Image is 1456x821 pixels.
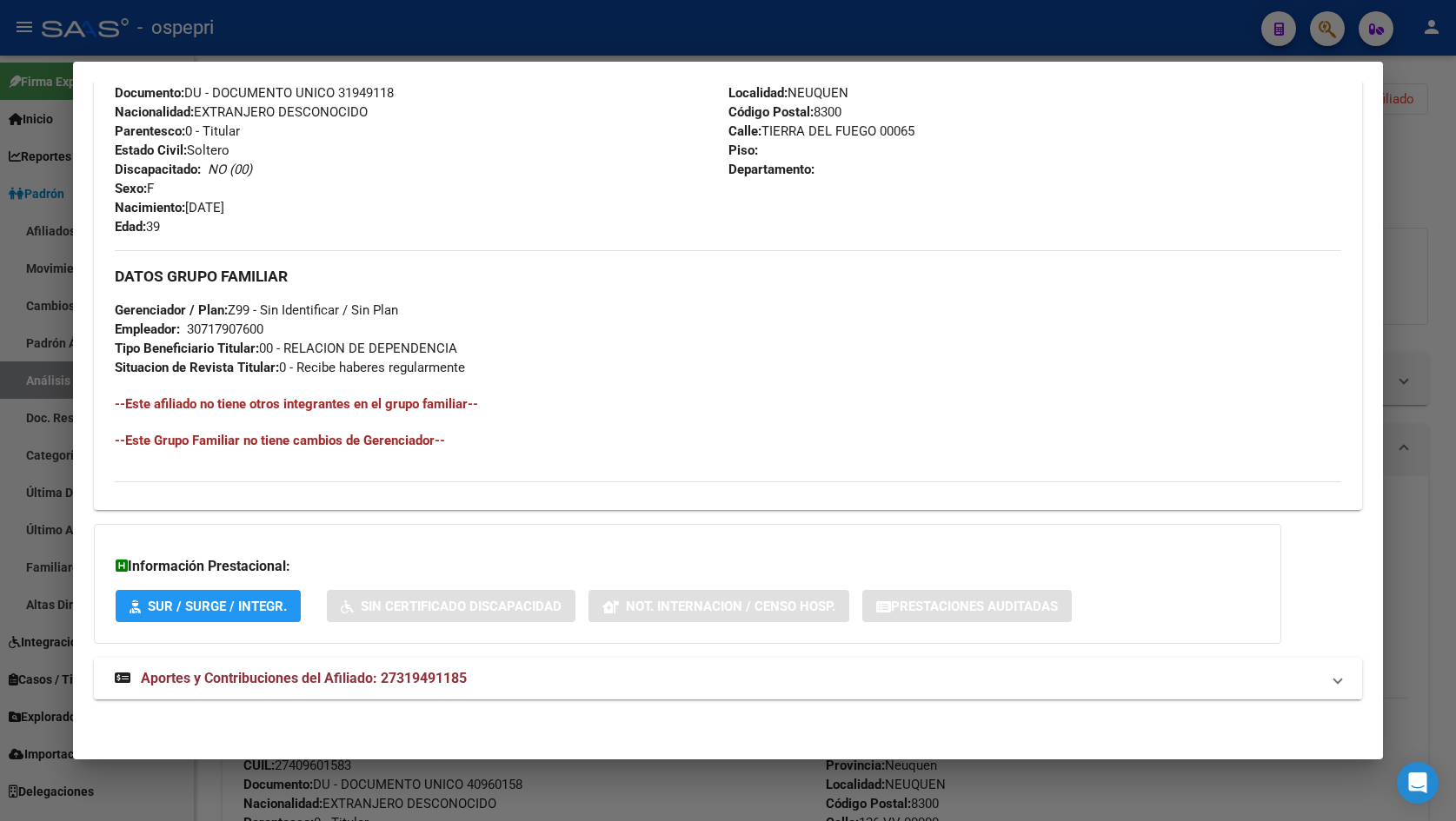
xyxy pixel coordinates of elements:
[115,85,394,101] span: DU - DOCUMENTO UNICO 31949118
[115,341,457,356] span: 00 - RELACION DE DEPENDENCIA
[115,431,1342,450] h4: --Este Grupo Familiar no tiene cambios de Gerenciador--
[728,104,841,120] span: 8300
[588,590,849,622] button: Not. Internacion / Censo Hosp.
[141,670,467,686] span: Aportes y Contribuciones del Afiliado: 27319491185
[115,302,398,318] span: Z99 - Sin Identificar / Sin Plan
[862,590,1072,622] button: Prestaciones Auditadas
[115,181,154,196] span: F
[115,267,1342,286] h3: DATOS GRUPO FAMILIAR
[728,142,758,158] strong: Piso:
[115,341,259,356] strong: Tipo Beneficiario Titular:
[115,394,1342,414] h4: --Este afiliado no tiene otros integrantes en el grupo familiar--
[94,658,1363,699] mat-expansion-panel-header: Aportes y Contribuciones del Afiliado: 27319491185
[115,85,184,101] strong: Documento:
[728,104,814,120] strong: Código Postal:
[115,360,465,375] span: 0 - Recibe haberes regularmente
[115,219,160,235] span: 39
[1397,762,1439,804] div: Open Intercom Messenger
[115,219,146,235] strong: Edad:
[115,142,187,158] strong: Estado Civil:
[115,200,224,215] span: [DATE]
[187,320,263,339] div: 30717907600
[327,590,575,622] button: Sin Certificado Discapacidad
[626,599,835,614] span: Not. Internacion / Censo Hosp.
[728,123,914,139] span: TIERRA DEL FUEGO 00065
[361,599,562,614] span: Sin Certificado Discapacidad
[115,123,185,139] strong: Parentesco:
[728,85,788,101] strong: Localidad:
[115,302,228,318] strong: Gerenciador / Plan:
[115,104,368,120] span: EXTRANJERO DESCONOCIDO
[115,104,194,120] strong: Nacionalidad:
[116,556,1260,577] h3: Información Prestacional:
[208,162,252,177] i: NO (00)
[115,200,185,215] strong: Nacimiento:
[115,162,201,177] strong: Discapacitado:
[115,181,147,196] strong: Sexo:
[728,162,814,177] strong: Departamento:
[115,123,240,139] span: 0 - Titular
[116,590,301,622] button: SUR / SURGE / INTEGR.
[728,85,848,101] span: NEUQUEN
[115,321,180,337] strong: Empleador:
[115,360,279,375] strong: Situacion de Revista Titular:
[891,599,1058,614] span: Prestaciones Auditadas
[728,123,761,139] strong: Calle:
[115,142,229,158] span: Soltero
[148,599,287,614] span: SUR / SURGE / INTEGR.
